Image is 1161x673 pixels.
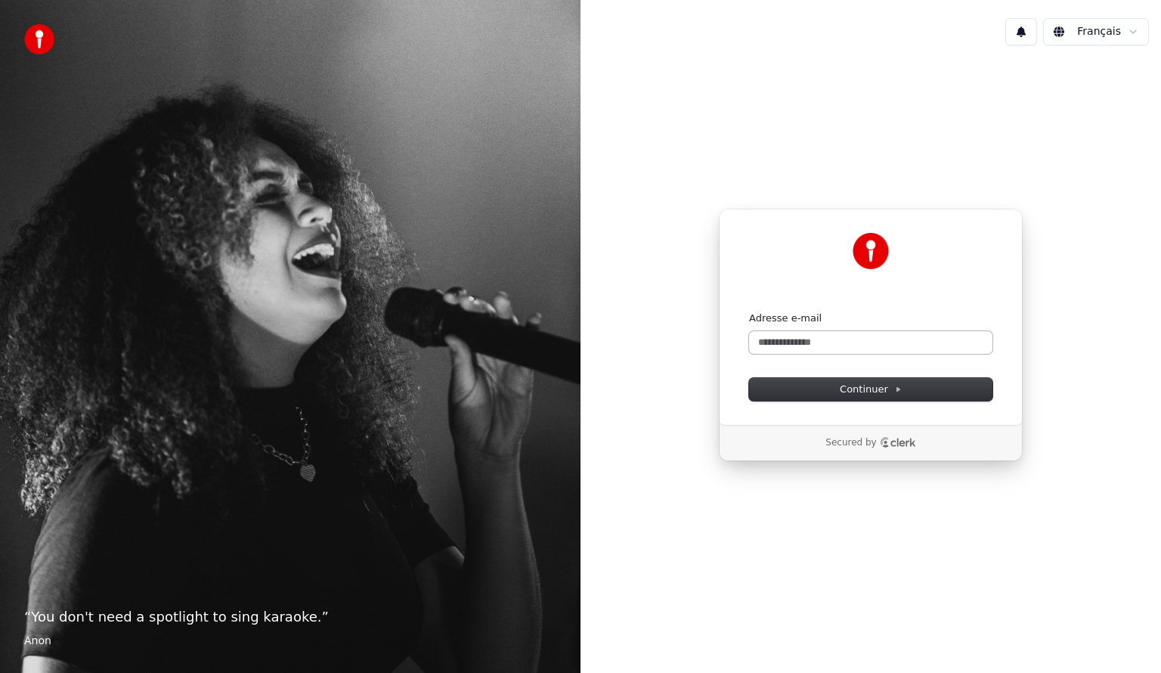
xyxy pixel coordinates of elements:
[749,312,822,325] label: Adresse e-mail
[880,437,916,448] a: Clerk logo
[825,437,876,449] p: Secured by
[24,634,556,649] footer: Anon
[749,378,992,401] button: Continuer
[853,233,889,269] img: Youka
[24,24,54,54] img: youka
[840,383,902,396] span: Continuer
[24,606,556,628] p: “ You don't need a spotlight to sing karaoke. ”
